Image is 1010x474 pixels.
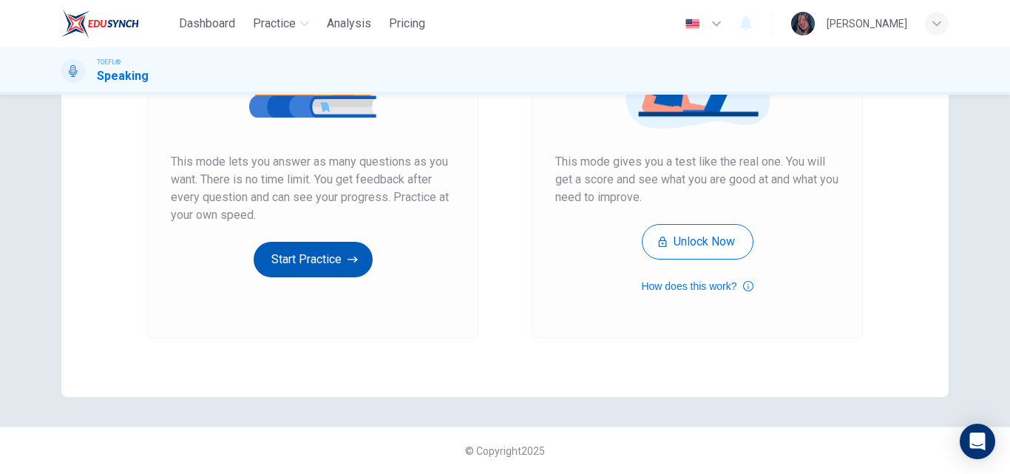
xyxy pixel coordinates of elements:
[97,57,121,67] span: TOEFL®
[791,12,815,35] img: Profile picture
[97,67,149,85] h1: Speaking
[253,15,296,33] span: Practice
[827,15,907,33] div: [PERSON_NAME]
[327,15,371,33] span: Analysis
[61,9,139,38] img: EduSynch logo
[179,15,235,33] span: Dashboard
[465,445,545,457] span: © Copyright 2025
[61,9,173,38] a: EduSynch logo
[171,153,455,224] span: This mode lets you answer as many questions as you want. There is no time limit. You get feedback...
[321,10,377,37] button: Analysis
[960,424,995,459] div: Open Intercom Messenger
[389,15,425,33] span: Pricing
[254,242,373,277] button: Start Practice
[247,10,315,37] button: Practice
[683,18,702,30] img: en
[641,277,753,295] button: How does this work?
[383,10,431,37] button: Pricing
[173,10,241,37] button: Dashboard
[555,153,839,206] span: This mode gives you a test like the real one. You will get a score and see what you are good at a...
[642,224,753,260] button: Unlock Now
